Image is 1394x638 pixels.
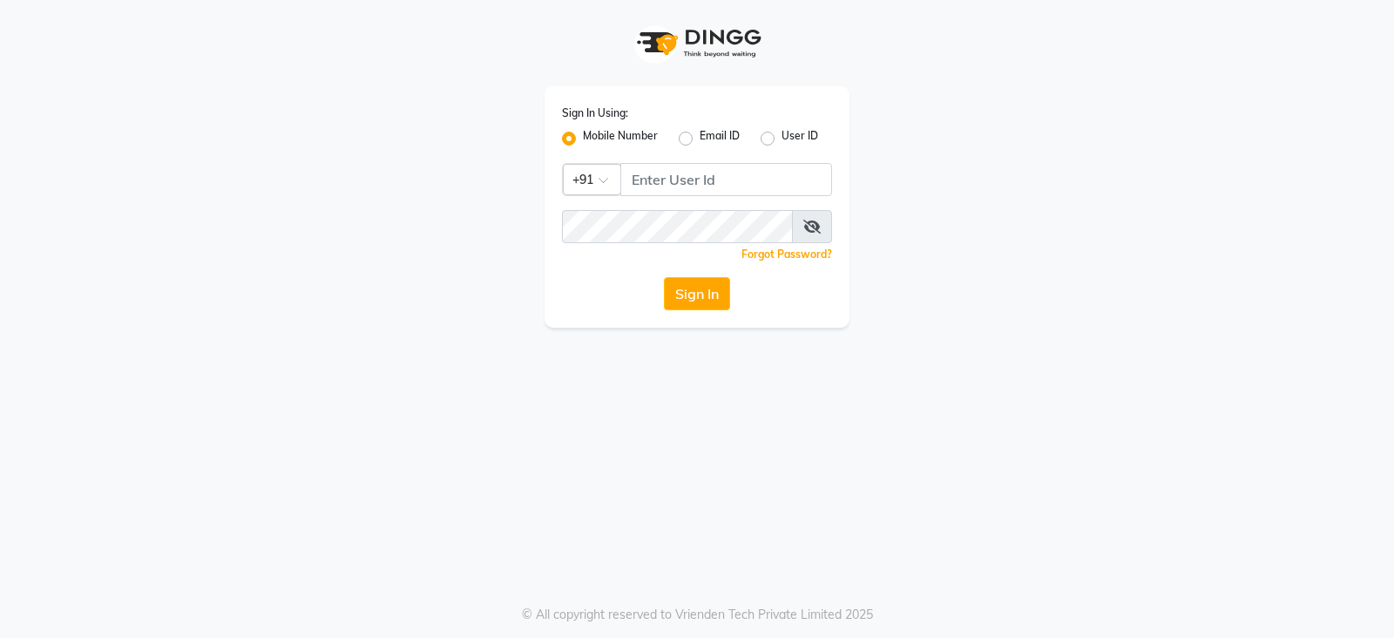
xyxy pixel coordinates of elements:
[620,163,832,196] input: Username
[782,128,818,149] label: User ID
[627,17,767,69] img: logo1.svg
[700,128,740,149] label: Email ID
[583,128,658,149] label: Mobile Number
[741,248,832,261] a: Forgot Password?
[562,105,628,121] label: Sign In Using:
[664,277,730,310] button: Sign In
[562,210,793,243] input: Username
